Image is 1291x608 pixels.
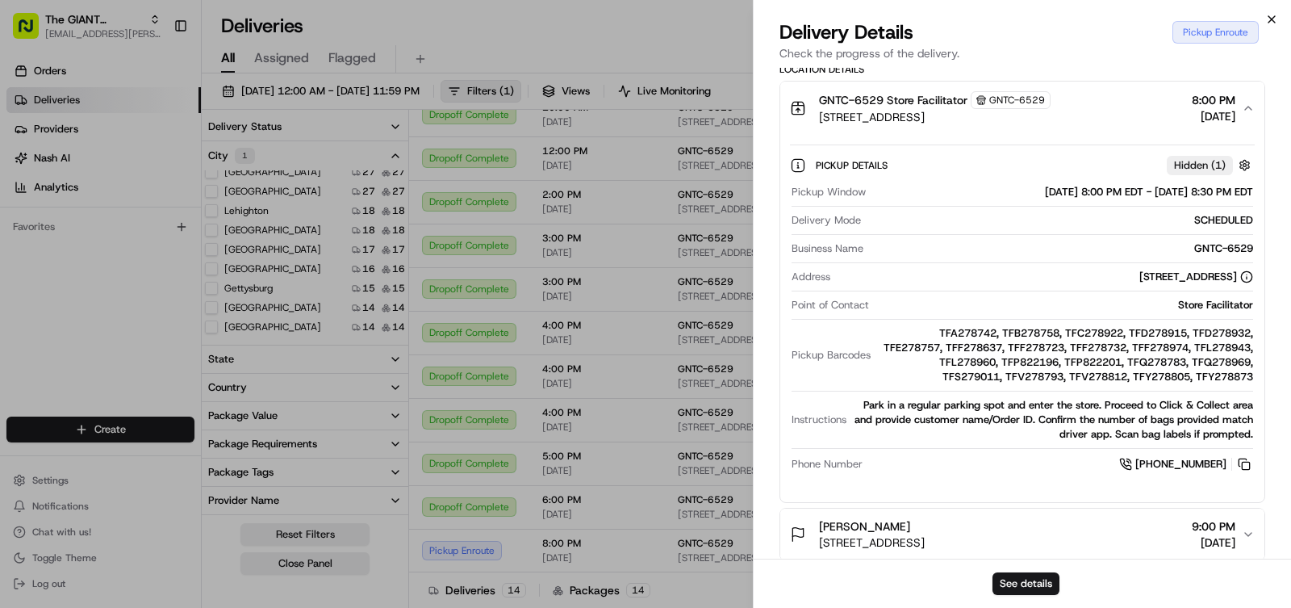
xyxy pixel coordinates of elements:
span: [STREET_ADDRESS] [819,109,1051,125]
span: [PERSON_NAME] [819,518,910,535]
button: See details [992,572,1059,595]
p: Welcome 👋 [16,65,294,90]
div: TFA278742, TFB278758, TFC278922, TFD278915, TFD278932, TFE278757, TFF278637, TFF278723, TFF278732... [877,326,1253,384]
div: GNTC-6529 Store FacilitatorGNTC-6529[STREET_ADDRESS]8:00 PM[DATE] [780,135,1264,502]
span: Business Name [792,241,863,256]
span: Hidden ( 1 ) [1174,158,1226,173]
span: Address [792,270,830,284]
button: Start new chat [274,159,294,178]
div: Store Facilitator [875,298,1253,312]
span: [STREET_ADDRESS] [819,535,925,551]
div: 📗 [16,236,29,249]
span: Instructions [792,413,846,427]
span: GNTC-6529 [989,94,1045,107]
span: [DATE] [1192,535,1235,551]
input: Clear [42,104,266,121]
div: 💻 [136,236,149,249]
p: Check the progress of the delivery. [779,45,1265,61]
div: Start new chat [55,154,265,170]
div: Location Details [779,63,1265,76]
img: Nash [16,16,48,48]
span: Phone Number [792,457,863,472]
span: Delivery Mode [792,213,861,228]
span: Knowledge Base [32,234,123,250]
span: Pickup Barcodes [792,348,871,363]
span: 9:00 PM [1192,518,1235,535]
span: Pickup Details [816,159,891,172]
a: Powered byPylon [114,273,195,286]
span: 8:00 PM [1192,92,1235,108]
div: [DATE] 8:00 PM EDT - [DATE] 8:30 PM EDT [872,185,1253,199]
span: API Documentation [152,234,259,250]
span: [DATE] [1192,108,1235,124]
div: Park in a regular parking spot and enter the store. Proceed to Click & Collect area and provide c... [853,398,1253,442]
a: 💻API Documentation [130,228,265,257]
div: GNTC-6529 [870,241,1253,256]
span: Pickup Window [792,185,866,199]
span: Point of Contact [792,298,869,312]
span: [PHONE_NUMBER] [1135,457,1226,472]
span: Pylon [161,274,195,286]
span: Delivery Details [779,19,913,45]
img: 1736555255976-a54dd68f-1ca7-489b-9aae-adbdc363a1c4 [16,154,45,183]
a: 📗Knowledge Base [10,228,130,257]
div: We're available if you need us! [55,170,204,183]
button: [PERSON_NAME][STREET_ADDRESS]9:00 PM[DATE] [780,509,1264,560]
div: [STREET_ADDRESS] [1139,270,1253,284]
div: SCHEDULED [867,213,1253,228]
span: GNTC-6529 Store Facilitator [819,92,967,108]
button: Hidden (1) [1167,155,1255,175]
button: GNTC-6529 Store FacilitatorGNTC-6529[STREET_ADDRESS]8:00 PM[DATE] [780,82,1264,135]
a: [PHONE_NUMBER] [1119,455,1253,473]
